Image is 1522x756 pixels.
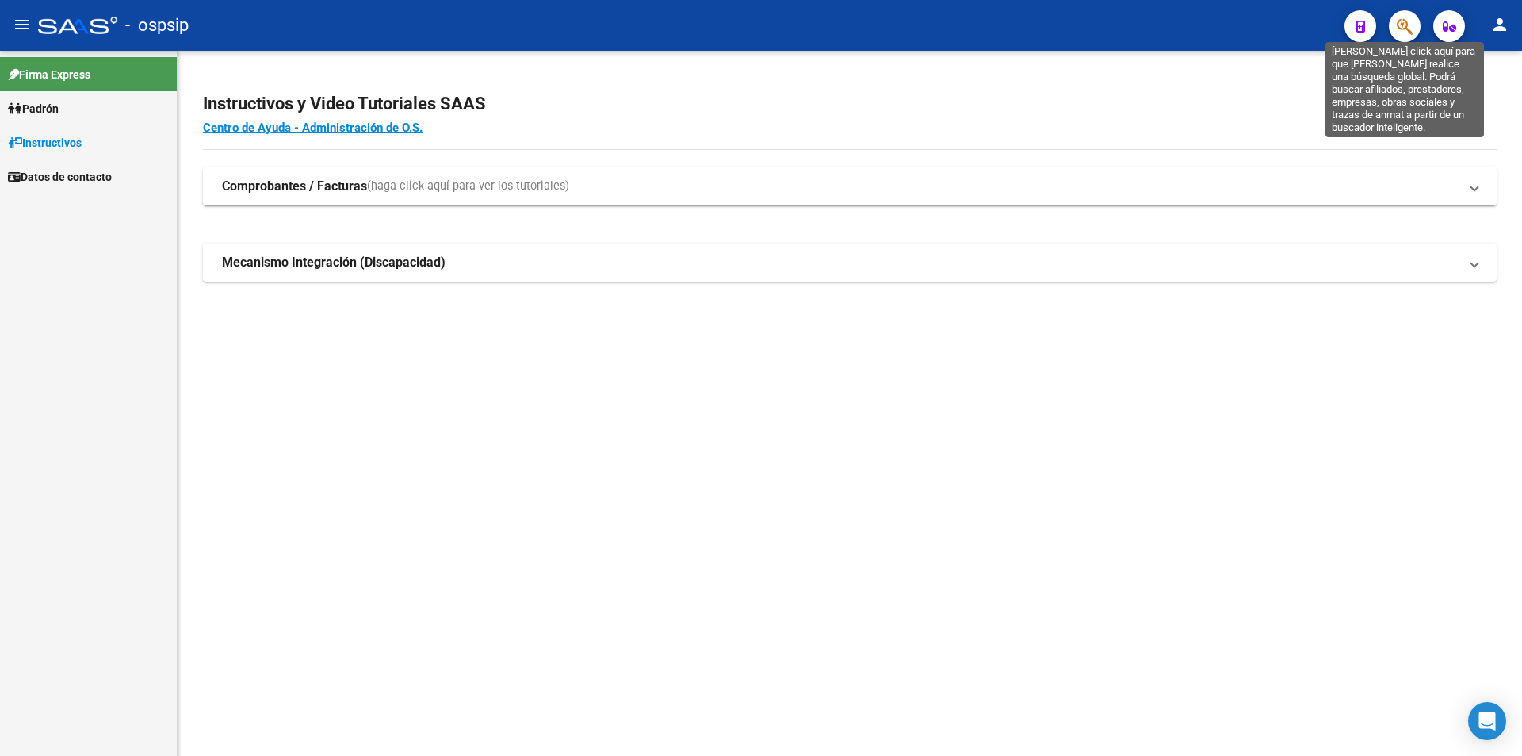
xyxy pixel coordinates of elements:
[222,178,367,195] strong: Comprobantes / Facturas
[203,121,423,135] a: Centro de Ayuda - Administración de O.S.
[1490,15,1509,34] mat-icon: person
[222,254,446,271] strong: Mecanismo Integración (Discapacidad)
[13,15,32,34] mat-icon: menu
[8,66,90,83] span: Firma Express
[125,8,189,43] span: - ospsip
[8,100,59,117] span: Padrón
[1468,702,1506,740] div: Open Intercom Messenger
[203,244,1497,282] mat-expansion-panel-header: Mecanismo Integración (Discapacidad)
[203,89,1497,119] h2: Instructivos y Video Tutoriales SAAS
[8,134,82,152] span: Instructivos
[8,168,112,186] span: Datos de contacto
[203,167,1497,205] mat-expansion-panel-header: Comprobantes / Facturas(haga click aquí para ver los tutoriales)
[367,178,569,195] span: (haga click aquí para ver los tutoriales)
